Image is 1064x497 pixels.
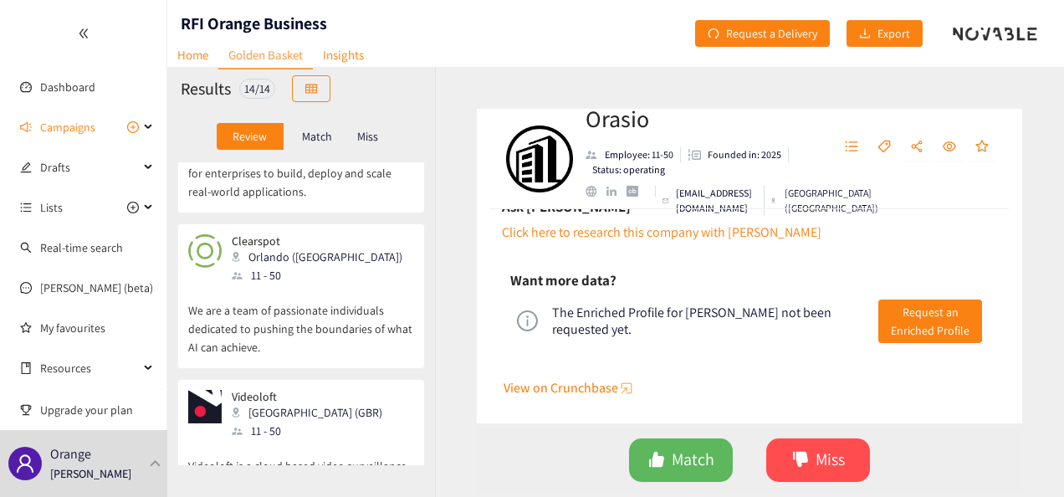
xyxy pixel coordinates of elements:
span: like [648,451,665,470]
a: crunchbase [627,186,647,197]
span: share-alt [910,140,923,155]
img: Snapshot of the company's website [188,234,222,268]
p: Review [233,130,267,143]
p: Founded in: 2025 [708,147,781,162]
img: Company Logo [506,126,573,192]
div: 11 - 50 [232,422,392,440]
div: [GEOGRAPHIC_DATA] ([GEOGRAPHIC_DATA]) [771,186,882,216]
span: Match [672,447,714,473]
button: dislikeMiss [766,438,870,482]
button: table [292,75,330,102]
button: Request anEnriched Profile [878,300,982,343]
a: My favourites [40,311,154,345]
a: website [586,186,606,197]
span: Miss [816,447,845,473]
div: The Enriched Profile for [PERSON_NAME] not been requested yet. [552,305,867,338]
a: Golden Basket [218,42,313,69]
span: Campaigns [40,110,95,144]
span: unordered-list [845,140,858,155]
span: Resources [40,351,139,385]
div: 11 - 50 [232,266,412,284]
p: End-to-end computer vision infrastructure for enterprises to build, deploy and scale real-world a... [188,129,414,201]
p: We are a team of passionate individuals dedicated to pushing the boundaries of what AI can achieve. [188,284,414,356]
button: tag [869,134,899,161]
li: Status [586,162,665,177]
div: [GEOGRAPHIC_DATA] (GBR) [232,403,392,422]
button: star [967,134,997,161]
span: double-left [78,28,90,39]
span: book [20,362,32,374]
span: View on Crunchbase [504,377,618,398]
p: Employee: 11-50 [605,147,673,162]
a: linkedin [606,187,627,197]
button: eye [934,134,964,161]
button: downloadExport [847,20,923,47]
p: Clearspot [232,234,402,248]
span: Export [877,24,910,43]
span: star [975,140,989,155]
button: share-alt [902,134,932,161]
a: Dashboard [40,79,95,95]
a: Click here to research this company with [PERSON_NAME] [502,223,821,241]
a: Insights [313,42,374,68]
div: 14 / 14 [239,79,275,99]
img: Snapshot of the company's website [188,390,222,423]
span: Request a Delivery [726,24,817,43]
button: View on Crunchbase [504,375,998,402]
span: Request an Enriched Profile [891,303,969,340]
p: [PERSON_NAME] [50,464,131,483]
span: Upgrade your plan [40,393,154,427]
span: user [15,453,35,474]
span: plus-circle [127,121,139,133]
button: unordered-list [836,134,867,161]
a: Real-time search [40,240,123,255]
li: Founded in year [681,147,789,162]
span: Lists [40,191,63,224]
h6: Want more data? [510,268,616,293]
span: download [859,28,871,41]
div: Orlando ([GEOGRAPHIC_DATA]) [232,248,412,266]
a: Home [167,42,218,68]
span: Drafts [40,151,139,184]
iframe: Chat Widget [980,417,1064,497]
div: Widget de chat [980,417,1064,497]
span: edit [20,161,32,173]
p: [EMAIL_ADDRESS][DOMAIN_NAME] [676,186,757,216]
h1: RFI Orange Business [181,12,327,35]
h2: Orasio [586,102,816,136]
span: tag [877,140,891,155]
p: Status: operating [592,162,665,177]
span: dislike [792,451,809,470]
li: Employees [586,147,681,162]
p: Videoloft [232,390,382,403]
span: redo [708,28,719,41]
p: Miss [357,130,378,143]
button: redoRequest a Delivery [695,20,830,47]
span: eye [943,140,956,155]
a: [PERSON_NAME] (beta) [40,280,153,295]
span: trophy [20,404,32,416]
span: sound [20,121,32,133]
span: unordered-list [20,202,32,213]
span: info-circle [517,310,538,331]
p: Match [302,130,332,143]
p: Videoloft is a cloud based video surveillance company. [188,440,414,494]
p: Orange [50,443,91,464]
span: plus-circle [127,202,139,213]
span: table [305,83,317,96]
button: likeMatch [629,438,733,482]
h2: Results [181,77,231,100]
